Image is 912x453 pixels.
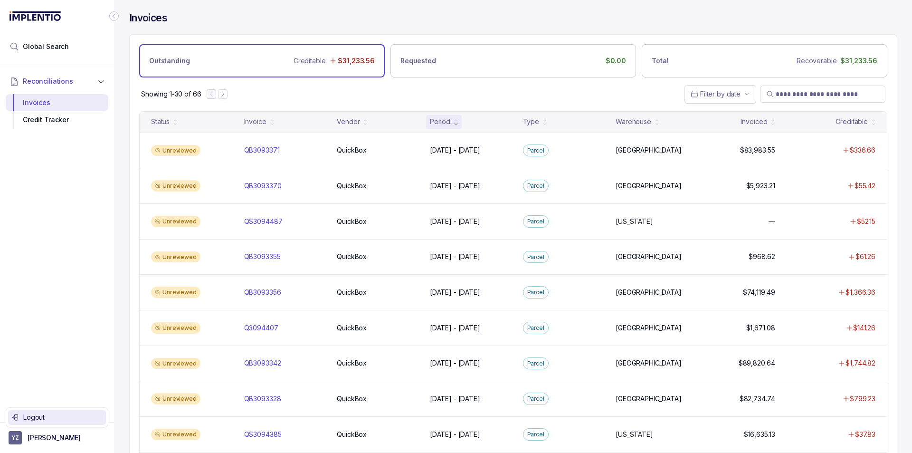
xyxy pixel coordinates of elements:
[244,181,282,191] p: QB3093370
[749,252,775,261] p: $968.62
[337,217,367,226] p: QuickBox
[129,11,167,25] h4: Invoices
[244,217,283,226] p: QS3094487
[527,430,544,439] p: Parcel
[337,145,367,155] p: QuickBox
[853,323,875,333] p: $141.26
[430,288,480,297] p: [DATE] - [DATE]
[744,430,775,439] p: $16,635.13
[606,56,626,66] p: $0.00
[652,56,668,66] p: Total
[400,56,436,66] p: Requested
[430,117,450,126] div: Period
[740,145,775,155] p: $83,983.55
[337,288,367,297] p: QuickBox
[337,358,367,368] p: QuickBox
[23,413,102,422] p: Logout
[845,358,875,368] p: $1,744.82
[739,358,775,368] p: $89,820.64
[430,181,480,191] p: [DATE] - [DATE]
[337,323,367,333] p: QuickBox
[527,288,544,297] p: Parcel
[616,117,651,126] div: Warehouse
[244,323,278,333] p: Q3094407
[527,181,544,191] p: Parcel
[527,217,544,226] p: Parcel
[141,89,201,99] p: Showing 1-30 of 66
[430,430,480,439] p: [DATE] - [DATE]
[244,252,281,261] p: QB3093355
[430,145,480,155] p: [DATE] - [DATE]
[855,252,875,261] p: $61.26
[244,145,280,155] p: QB3093371
[616,252,682,261] p: [GEOGRAPHIC_DATA]
[151,117,170,126] div: Status
[151,251,200,263] div: Unreviewed
[13,111,101,128] div: Credit Tracker
[149,56,190,66] p: Outstanding
[855,430,875,439] p: $37.83
[151,429,200,440] div: Unreviewed
[527,146,544,155] p: Parcel
[430,217,480,226] p: [DATE] - [DATE]
[28,433,81,443] p: [PERSON_NAME]
[527,252,544,262] p: Parcel
[430,358,480,368] p: [DATE] - [DATE]
[740,394,775,404] p: $82,734.74
[337,181,367,191] p: QuickBox
[9,431,105,444] button: User initials[PERSON_NAME]
[616,358,682,368] p: [GEOGRAPHIC_DATA]
[700,90,741,98] span: Filter by date
[616,323,682,333] p: [GEOGRAPHIC_DATA]
[23,77,73,86] span: Reconciliations
[769,217,775,226] p: —
[855,181,875,191] p: $55.42
[9,431,22,444] span: User initials
[151,393,200,405] div: Unreviewed
[151,180,200,192] div: Unreviewed
[151,287,200,298] div: Unreviewed
[337,117,360,126] div: Vendor
[23,42,69,51] span: Global Search
[141,89,201,99] div: Remaining page entries
[527,323,544,333] p: Parcel
[294,56,326,66] p: Creditable
[850,394,875,404] p: $799.23
[6,71,108,92] button: Reconciliations
[151,216,200,227] div: Unreviewed
[857,217,875,226] p: $52.15
[6,92,108,131] div: Reconciliations
[741,117,767,126] div: Invoiced
[684,85,756,103] button: Date Range Picker
[338,56,375,66] p: $31,233.56
[151,322,200,334] div: Unreviewed
[218,89,228,99] button: Next Page
[616,430,653,439] p: [US_STATE]
[691,89,741,99] search: Date Range Picker
[337,252,367,261] p: QuickBox
[244,117,266,126] div: Invoice
[527,359,544,368] p: Parcel
[337,430,367,439] p: QuickBox
[337,394,367,404] p: QuickBox
[743,288,775,297] p: $74,119.49
[244,394,281,404] p: QB3093328
[151,358,200,369] div: Unreviewed
[13,94,101,111] div: Invoices
[244,288,281,297] p: QB3093356
[616,181,682,191] p: [GEOGRAPHIC_DATA]
[527,394,544,404] p: Parcel
[845,288,875,297] p: $1,366.36
[616,145,682,155] p: [GEOGRAPHIC_DATA]
[430,394,480,404] p: [DATE] - [DATE]
[616,394,682,404] p: [GEOGRAPHIC_DATA]
[430,252,480,261] p: [DATE] - [DATE]
[616,217,653,226] p: [US_STATE]
[850,145,875,155] p: $336.66
[836,117,868,126] div: Creditable
[746,181,775,191] p: $5,923.21
[244,358,281,368] p: QB3093342
[523,117,539,126] div: Type
[151,145,200,156] div: Unreviewed
[430,323,480,333] p: [DATE] - [DATE]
